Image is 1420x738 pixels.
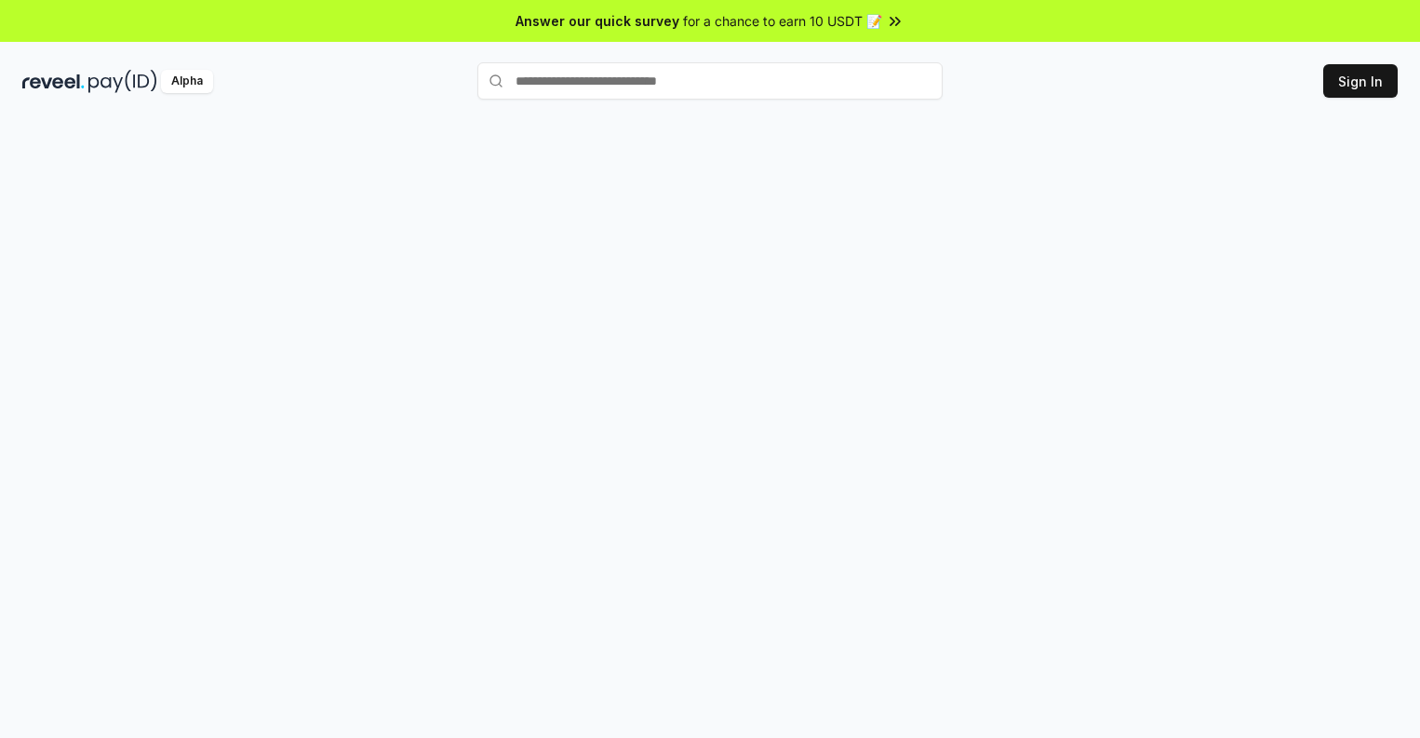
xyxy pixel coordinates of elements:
[22,70,85,93] img: reveel_dark
[516,11,679,31] span: Answer our quick survey
[683,11,882,31] span: for a chance to earn 10 USDT 📝
[88,70,157,93] img: pay_id
[161,70,213,93] div: Alpha
[1323,64,1398,98] button: Sign In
